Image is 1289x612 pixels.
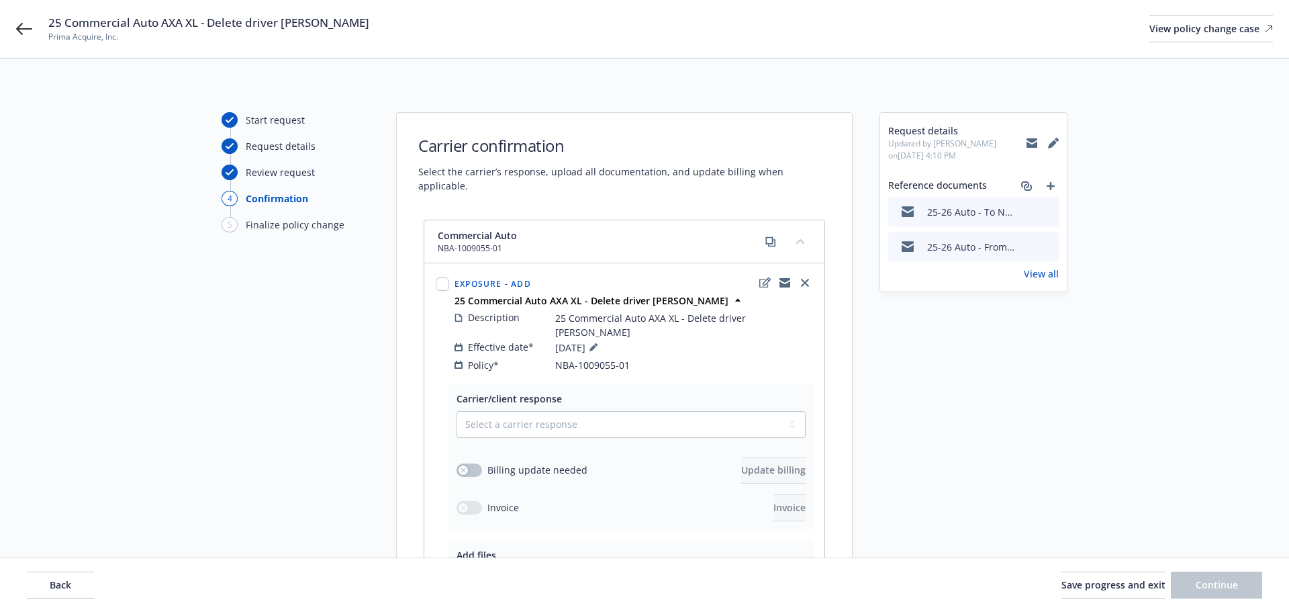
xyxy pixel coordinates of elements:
[48,31,369,43] span: Prima Acquire, Inc.
[457,549,496,562] span: Add files
[741,464,806,476] span: Update billing
[418,165,830,193] span: Select the carrier’s response, upload all documentation, and update billing when applicable.
[773,501,806,514] span: Invoice
[457,392,562,405] span: Carrier/client response
[222,191,238,206] div: 4
[438,228,517,243] span: Commercial Auto
[1043,178,1059,194] a: add
[487,500,519,515] span: Invoice
[1018,178,1035,194] a: associate
[48,15,369,31] span: 25 Commercial Auto AXA XL - Delete driver [PERSON_NAME]
[468,358,499,372] span: Policy*
[222,217,238,232] div: 5
[757,275,773,291] a: edit
[424,220,824,263] div: Commercial AutoNBA-1009055-01copycollapse content
[246,218,344,232] div: Finalize policy change
[797,275,813,291] a: close
[1024,267,1059,281] a: View all
[1020,205,1031,219] button: download file
[888,138,1027,162] span: Updated by [PERSON_NAME] on [DATE] 4:10 PM
[246,113,305,127] div: Start request
[1020,240,1031,254] button: download file
[418,134,830,157] h1: Carrier confirmation
[777,275,793,291] a: copyLogging
[468,310,520,324] span: Description
[1149,16,1273,42] div: View policy change case
[1061,578,1165,591] span: Save progress and exit
[555,339,602,355] span: [DATE]
[1061,572,1165,599] button: Save progress and exit
[455,278,531,290] span: Exposure - Add
[487,463,587,477] span: Billing update needed
[555,311,813,339] span: 25 Commercial Auto AXA XL - Delete driver [PERSON_NAME]
[468,340,534,354] span: Effective date*
[790,230,811,252] button: collapse content
[27,572,94,599] button: Back
[555,358,630,372] span: NBA-1009055-01
[773,494,806,521] button: Invoice
[50,578,71,591] span: Back
[888,178,987,194] span: Reference documents
[1171,572,1262,599] button: Continue
[1196,578,1238,591] span: Continue
[927,205,1014,219] div: 25-26 Auto - To NIP Group - [PERSON_NAME] is terminating [DATE].msg.msg
[1041,205,1053,219] button: preview file
[1041,240,1053,254] button: preview file
[246,139,316,153] div: Request details
[246,165,315,179] div: Review request
[888,124,1027,138] span: Request details
[438,243,517,255] span: NBA-1009055-01
[741,457,806,484] button: Update billing
[455,294,728,307] strong: 25 Commercial Auto AXA XL - Delete driver [PERSON_NAME]
[246,191,308,206] div: Confirmation
[763,234,779,250] a: copy
[1149,15,1273,42] a: View policy change case
[927,240,1014,254] div: 25-26 Auto - From Ins - [PERSON_NAME] is terminating [DATE].msg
